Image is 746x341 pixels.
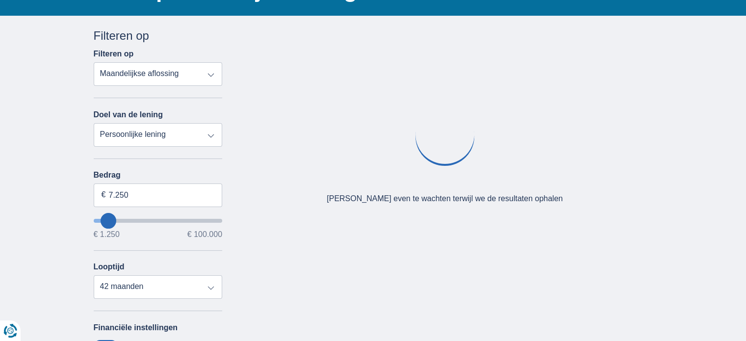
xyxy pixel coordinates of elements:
label: Looptijd [94,262,125,271]
div: Filteren op [94,27,223,44]
div: [PERSON_NAME] even te wachten terwijl we de resultaten ophalen [327,193,563,205]
span: € [102,189,106,201]
label: Doel van de lening [94,110,163,119]
input: wantToBorrow [94,219,223,223]
span: € 1.250 [94,231,120,238]
label: Financiële instellingen [94,323,178,332]
label: Filteren op [94,50,134,58]
span: € 100.000 [187,231,222,238]
label: Bedrag [94,171,223,180]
